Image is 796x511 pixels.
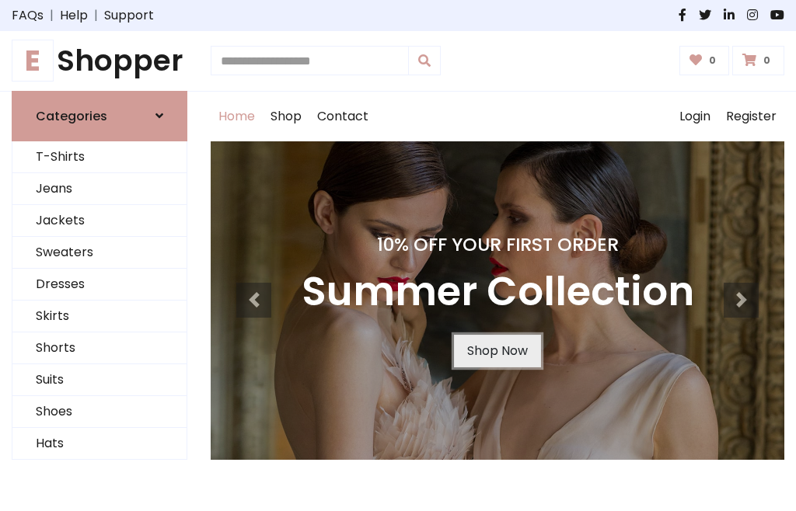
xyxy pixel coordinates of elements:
a: Shorts [12,332,187,364]
a: Jeans [12,173,187,205]
a: 0 [732,46,784,75]
a: Skirts [12,301,187,332]
a: 0 [679,46,730,75]
a: EShopper [12,43,187,78]
a: Sweaters [12,237,187,269]
a: Hats [12,428,187,460]
h1: Shopper [12,43,187,78]
a: Categories [12,91,187,141]
span: 0 [705,54,720,68]
a: Support [104,6,154,25]
span: | [44,6,60,25]
h4: 10% Off Your First Order [302,234,694,255]
span: 0 [759,54,774,68]
a: Home [211,92,263,141]
a: Shoes [12,396,187,428]
span: | [88,6,104,25]
a: Dresses [12,269,187,301]
a: Suits [12,364,187,396]
a: Jackets [12,205,187,237]
a: FAQs [12,6,44,25]
span: E [12,40,54,82]
h6: Categories [36,109,107,123]
a: Help [60,6,88,25]
a: Login [672,92,718,141]
a: Register [718,92,784,141]
a: Contact [309,92,376,141]
h3: Summer Collection [302,268,694,316]
a: Shop [263,92,309,141]
a: Shop Now [454,335,541,367]
a: T-Shirts [12,141,187,173]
